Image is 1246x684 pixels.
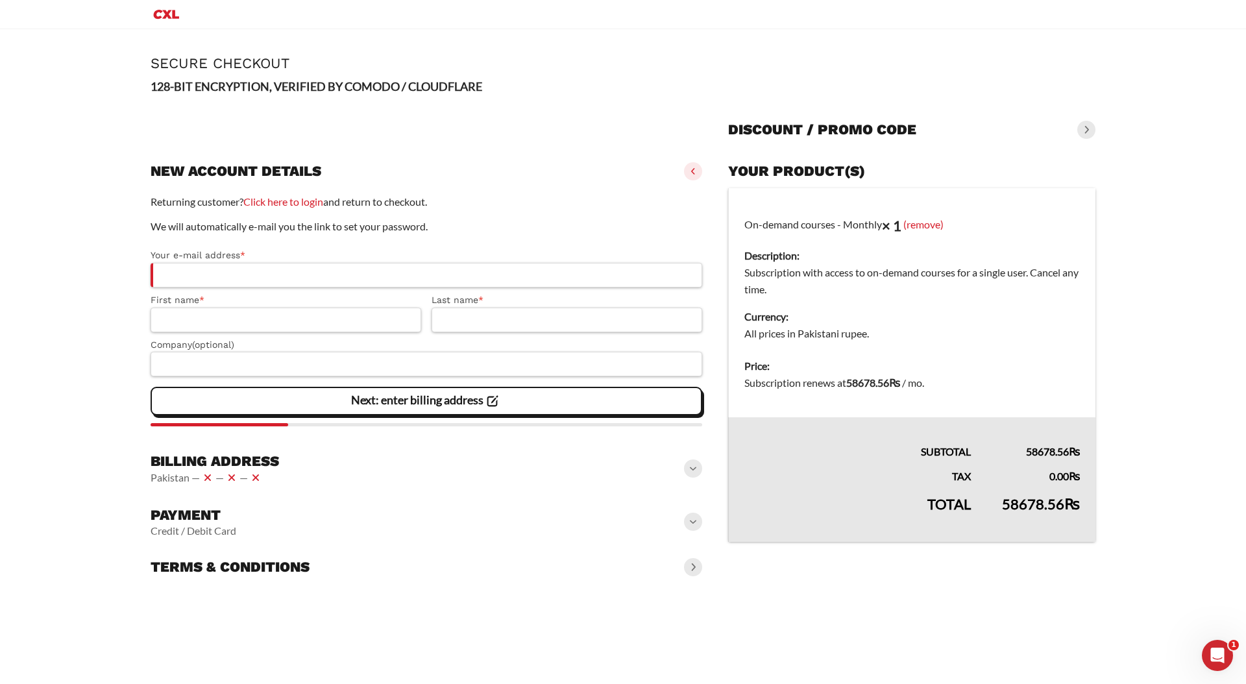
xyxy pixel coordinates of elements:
[903,217,944,230] a: (remove)
[1202,640,1233,671] iframe: Intercom live chat
[432,293,702,308] label: Last name
[151,452,279,470] h3: Billing address
[151,79,482,93] strong: 128-BIT ENCRYPTION, VERIFIED BY COMODO / CLOUDFLARE
[151,162,321,180] h3: New account details
[728,417,986,460] th: Subtotal
[744,308,1080,325] dt: Currency:
[1064,495,1080,513] span: ₨
[744,264,1080,298] dd: Subscription with access to on-demand courses for a single user. Cancel any time.
[889,376,900,389] span: ₨
[151,506,236,524] h3: Payment
[744,376,924,389] span: Subscription renews at .
[1069,445,1080,458] span: ₨
[744,247,1080,264] dt: Description:
[151,337,702,352] label: Company
[1026,445,1080,458] bdi: 58678.56
[744,325,1080,342] dd: All prices in Pakistani rupee.
[728,188,1095,350] td: On-demand courses - Monthly
[744,358,1080,374] dt: Price:
[192,339,234,350] span: (optional)
[1049,470,1080,482] bdi: 0.00
[151,524,236,537] vaadin-horizontal-layout: Credit / Debit Card
[1002,495,1080,513] bdi: 58678.56
[151,387,702,415] vaadin-button: Next: enter billing address
[151,248,702,263] label: Your e-mail address
[151,558,310,576] h3: Terms & conditions
[846,376,900,389] bdi: 58678.56
[728,485,986,542] th: Total
[728,121,916,139] h3: Discount / promo code
[243,195,323,208] a: Click here to login
[151,293,421,308] label: First name
[1228,640,1239,650] span: 1
[728,460,986,485] th: Tax
[151,470,279,485] vaadin-horizontal-layout: Pakistan — — —
[151,218,702,235] p: We will automatically e-mail you the link to set your password.
[882,217,901,234] strong: × 1
[151,193,702,210] p: Returning customer? and return to checkout.
[151,55,1095,71] h1: Secure Checkout
[902,376,922,389] span: / mo
[1069,470,1080,482] span: ₨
